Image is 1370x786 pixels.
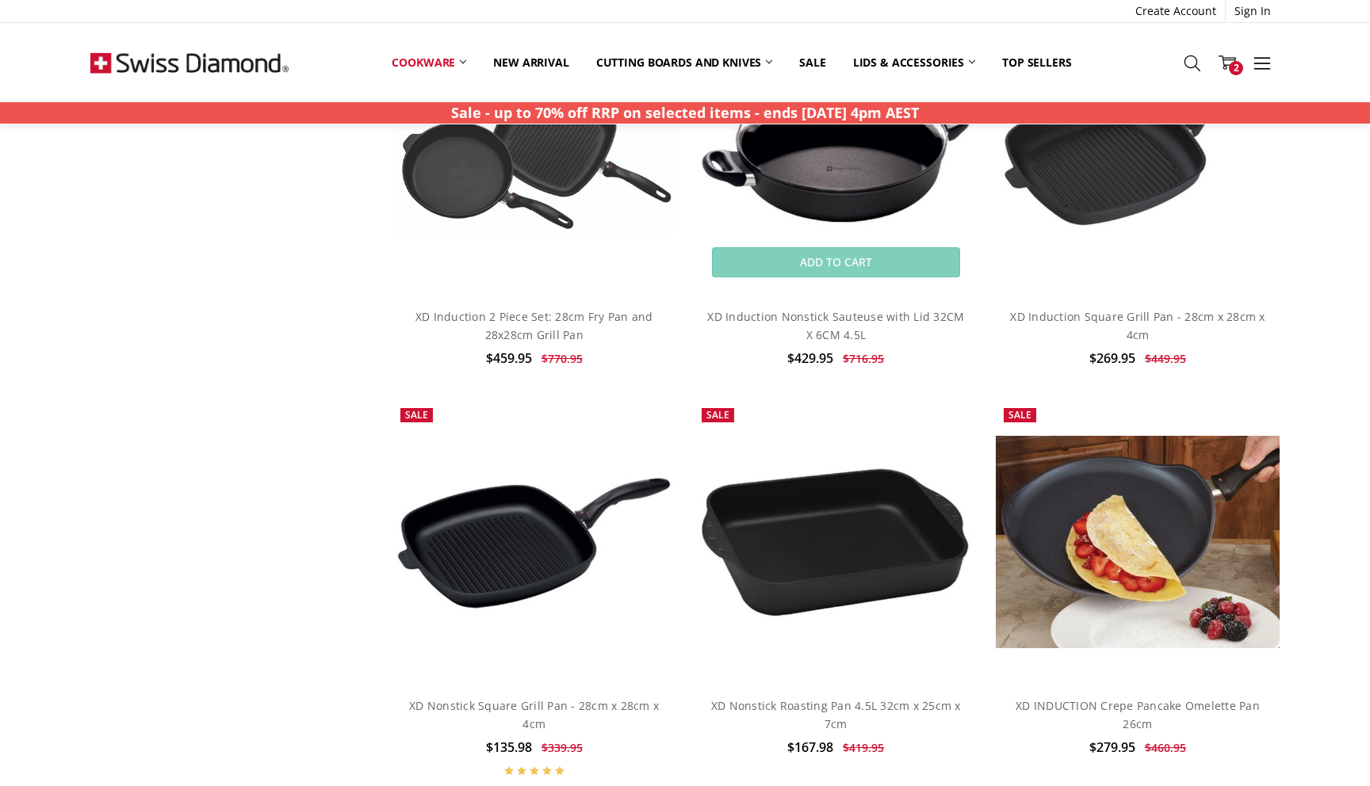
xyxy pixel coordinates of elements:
[786,45,839,80] a: Sale
[787,738,833,756] span: $167.98
[392,400,676,684] a: XD Nonstick Square Grill Pan - 28cm x 28cm x 4cm
[583,45,786,80] a: Cutting boards and knives
[392,71,676,235] img: XD Induction 2 Piece Set: 28cm Fry Pan and 28x28cm Grill Pan
[541,351,583,366] span: $770.95
[996,436,1280,647] img: XD INDUCTION Crepe Pancake Omelette Pan 26cm
[451,103,919,122] strong: Sale - up to 70% off RRP on selected items - ends [DATE] 4pm AEST
[843,740,884,755] span: $419.95
[707,309,964,341] a: XD Induction Nonstick Sauteuse with Lid 32CM X 6CM 4.5L
[1145,351,1186,366] span: $449.95
[996,74,1280,233] img: XD Induction Square Grill Pan - 28cm x 28cm x 4cm
[405,408,428,422] span: Sale
[787,349,833,367] span: $429.95
[711,698,961,731] a: XD Nonstick Roasting Pan 4.5L 32cm x 25cm x 7cm
[989,45,1085,80] a: Top Sellers
[415,309,653,341] a: XD Induction 2 Piece Set: 28cm Fry Pan and 28x28cm Grill Pan
[486,738,532,756] span: $135.98
[712,247,960,277] a: Add to Cart
[1229,61,1243,75] span: 2
[706,408,729,422] span: Sale
[486,349,532,367] span: $459.95
[1089,738,1135,756] span: $279.95
[1210,43,1245,82] a: 2
[840,45,989,80] a: Lids & Accessories
[1010,309,1265,341] a: XD Induction Square Grill Pan - 28cm x 28cm x 4cm
[1016,698,1260,731] a: XD INDUCTION Crepe Pancake Omelette Pan 26cm
[694,78,978,228] img: XD Induction Nonstick Sauteuse with Lid 32CM X 6CM 4.5L
[392,11,676,295] a: XD Induction 2 Piece Set: 28cm Fry Pan and 28x28cm Grill Pan
[409,698,659,731] a: XD Nonstick Square Grill Pan - 28cm x 28cm x 4cm
[480,45,582,80] a: New arrival
[1008,408,1031,422] span: Sale
[996,400,1280,684] a: XD INDUCTION Crepe Pancake Omelette Pan 26cm
[541,740,583,755] span: $339.95
[378,45,480,80] a: Cookware
[694,400,978,684] a: XD Nonstick Roasting Pan 4.5L 32cm x 25cm x 7cm
[843,351,884,366] span: $716.95
[90,23,289,102] img: Free Shipping On Every Order
[694,11,978,295] a: XD Induction Nonstick Sauteuse with Lid 32CM X 6CM 4.5L
[392,470,676,615] img: XD Nonstick Square Grill Pan - 28cm x 28cm x 4cm
[1145,740,1186,755] span: $460.95
[694,460,978,624] img: XD Nonstick Roasting Pan 4.5L 32cm x 25cm x 7cm
[1089,349,1135,367] span: $269.95
[996,11,1280,295] a: XD Induction Square Grill Pan - 28cm x 28cm x 4cm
